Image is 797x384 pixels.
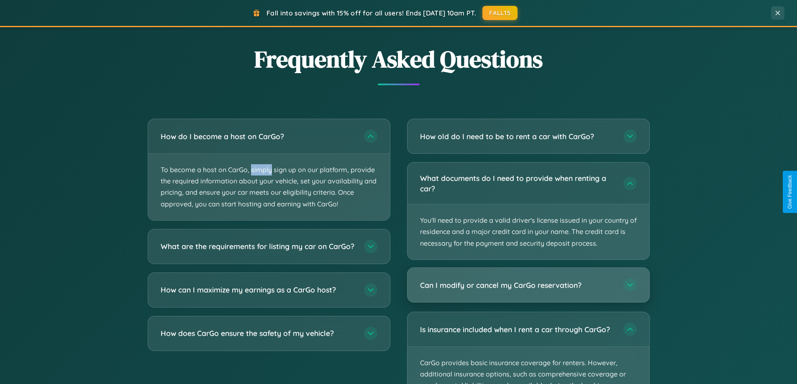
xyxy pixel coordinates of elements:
h3: Can I modify or cancel my CarGo reservation? [420,280,615,290]
h3: Is insurance included when I rent a car through CarGo? [420,324,615,335]
span: Fall into savings with 15% off for all users! Ends [DATE] 10am PT. [267,9,476,17]
h3: What are the requirements for listing my car on CarGo? [161,241,356,252]
h3: What documents do I need to provide when renting a car? [420,173,615,193]
h3: How old do I need to be to rent a car with CarGo? [420,131,615,142]
h2: Frequently Asked Questions [148,43,650,75]
div: Give Feedback [787,175,793,209]
p: To become a host on CarGo, simply sign up on our platform, provide the required information about... [148,154,390,220]
p: You'll need to provide a valid driver's license issued in your country of residence and a major c... [407,204,649,259]
h3: How can I maximize my earnings as a CarGo host? [161,285,356,295]
h3: How do I become a host on CarGo? [161,131,356,142]
h3: How does CarGo ensure the safety of my vehicle? [161,328,356,338]
button: FALL15 [482,6,518,20]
